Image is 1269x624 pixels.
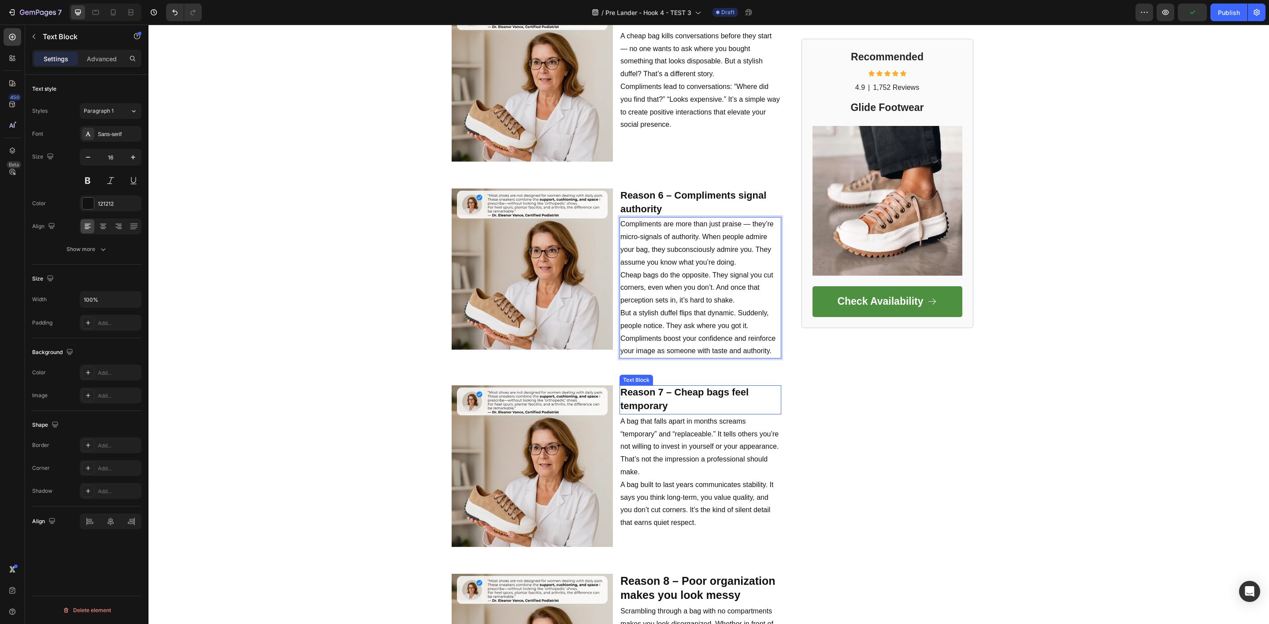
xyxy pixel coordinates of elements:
h2: Recommended [664,25,814,40]
div: 450 [8,94,21,101]
strong: Reason 8 – Poor organization makes you look messy [472,550,627,577]
button: Paragraph 1 [80,103,141,119]
img: gempages_584216933281301258-f1a4b2f9-2593-4cc3-8202-66061dd0f598.svg [303,361,465,522]
div: Image [32,391,48,399]
p: Compliments are more than just praise — they’re micro-signals of authority. When people admire yo... [472,193,632,282]
div: Open Intercom Messenger [1239,581,1260,602]
div: Add... [98,319,139,327]
p: Settings [44,54,68,63]
p: 4.9 [707,59,716,68]
img: gempages_584216933281301258-d892f471-81c0-4b34-bf23-149cac28fa9e.webp [664,101,814,251]
div: Width [32,295,47,303]
div: Border [32,441,49,449]
div: Background [32,347,75,358]
div: Add... [98,369,139,377]
div: Shape [32,419,60,431]
button: Publish [1210,4,1247,21]
p: Check Availability [689,270,775,284]
strong: Reason 6 – Compliments signal authority [472,165,618,190]
span: Pre Lander - Hook 4 - TEST 3 [605,8,691,17]
p: But a stylish duffel flips that dynamic. Suddenly, people notice. They ask where you got it. Comp... [472,282,632,333]
button: Show more [32,241,141,257]
div: Rich Text Editor. Editing area: main [471,164,633,193]
p: | [720,59,721,68]
p: Compliments lead to conversations: “Where did you find that?” “Looks expensive.” It’s a simple wa... [472,56,632,107]
div: Color [32,199,46,207]
div: Text Block [473,351,503,359]
div: Corner [32,464,50,472]
div: 121212 [98,200,139,208]
div: Shadow [32,487,52,495]
div: Size [32,273,56,285]
p: A bag that falls apart in months screams “temporary” and “replaceable.” It tells others you’re no... [472,391,632,454]
div: Rich Text Editor. Editing area: main [471,4,633,107]
div: Color [32,369,46,377]
iframe: Design area [148,25,1269,624]
div: Add... [98,487,139,495]
strong: Reason 7 – Cheap bags feel temporary [472,362,600,387]
div: Sans-serif [98,130,139,138]
div: Font [32,130,43,138]
span: Draft [721,8,735,16]
button: Delete element [32,603,141,617]
div: Add... [98,465,139,473]
p: Advanced [87,54,117,63]
div: Show more [67,245,108,254]
p: 7 [58,7,62,18]
p: Text Block [43,31,118,42]
span: Paragraph 1 [84,107,114,115]
div: Undo/Redo [166,4,202,21]
p: A cheap bag kills conversations before they start — no one wants to ask where you bought somethin... [472,5,632,56]
div: Beta [7,161,21,168]
div: Align [32,516,57,528]
div: Size [32,151,56,163]
h2: Glide Footwear [664,76,814,91]
div: Add... [98,442,139,450]
a: Check Availability [664,262,814,292]
div: Text style [32,85,56,93]
div: Align [32,221,57,233]
img: gempages_584216933281301258-f1a4b2f9-2593-4cc3-8202-66061dd0f598.svg [303,164,465,325]
div: Styles [32,107,48,115]
div: Publish [1218,8,1240,17]
p: 1,752 Reviews [724,59,771,68]
input: Auto [80,292,141,307]
div: Delete element [63,605,111,616]
button: 7 [4,4,66,21]
div: Padding [32,319,52,327]
div: Rich Text Editor. Editing area: main [471,192,633,334]
span: / [601,8,604,17]
div: Add... [98,392,139,400]
p: A bag built to last years communicates stability. It says you think long-term, you value quality,... [472,454,632,505]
